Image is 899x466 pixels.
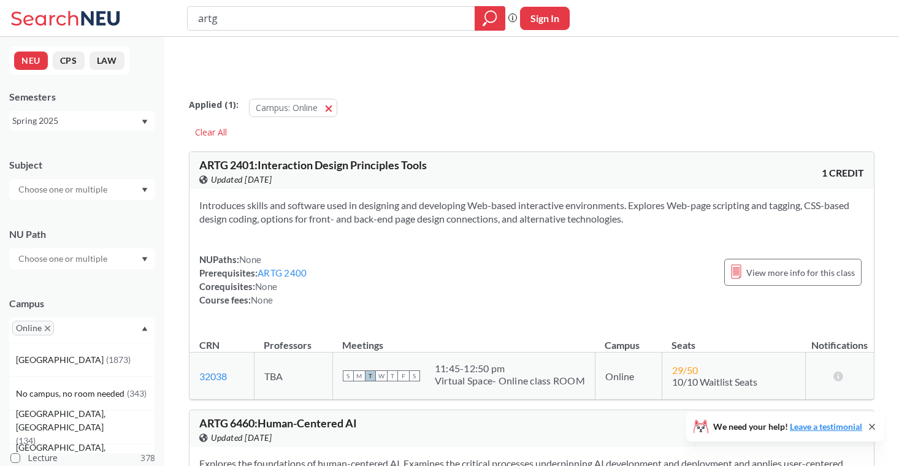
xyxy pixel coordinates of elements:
[483,10,497,27] svg: magnifying glass
[672,364,698,376] span: 29 / 50
[662,326,805,353] th: Seats
[249,99,337,117] button: Campus: Online
[12,321,54,335] span: OnlineX to remove pill
[805,326,874,353] th: Notifications
[387,370,398,381] span: T
[211,431,272,445] span: Updated [DATE]
[10,450,155,466] label: Lecture
[435,362,585,375] div: 11:45 - 12:50 pm
[142,326,148,331] svg: Dropdown arrow
[475,6,505,31] div: magnifying glass
[199,253,307,307] div: NUPaths: Prerequisites: Corequisites: Course fees:
[256,102,318,113] span: Campus: Online
[106,354,131,365] span: ( 1873 )
[12,251,115,266] input: Choose one or multiple
[9,111,155,131] div: Spring 2025Dropdown arrow
[354,370,365,381] span: M
[746,265,855,280] span: View more info for this class
[142,257,148,262] svg: Dropdown arrow
[254,326,332,353] th: Professors
[9,248,155,269] div: Dropdown arrow
[9,227,155,241] div: NU Path
[189,123,233,142] div: Clear All
[343,370,354,381] span: S
[14,52,48,70] button: NEU
[142,120,148,124] svg: Dropdown arrow
[45,326,50,331] svg: X to remove pill
[595,353,662,400] td: Online
[12,114,140,128] div: Spring 2025
[376,370,387,381] span: W
[197,8,466,29] input: Class, professor, course number, "phrase"
[199,158,427,172] span: ARTG 2401 : Interaction Design Principles Tools
[365,370,376,381] span: T
[672,376,757,388] span: 10/10 Waitlist Seats
[255,281,277,292] span: None
[595,326,662,353] th: Campus
[258,267,307,278] a: ARTG 2400
[142,188,148,193] svg: Dropdown arrow
[398,370,409,381] span: F
[140,451,155,465] span: 378
[9,318,155,343] div: OnlineX to remove pillDropdown arrow[GEOGRAPHIC_DATA](1873)No campus, no room needed(343)[GEOGRAP...
[199,370,227,382] a: 32038
[12,182,115,197] input: Choose one or multiple
[520,7,570,30] button: Sign In
[16,435,36,446] span: ( 134 )
[90,52,124,70] button: LAW
[199,338,220,352] div: CRN
[9,158,155,172] div: Subject
[251,294,273,305] span: None
[16,353,106,367] span: [GEOGRAPHIC_DATA]
[199,416,357,430] span: ARTG 6460 : Human-Centered AI
[16,387,127,400] span: No campus, no room needed
[199,199,864,226] section: Introduces skills and software used in designing and developing Web-based interactive environment...
[189,98,239,112] span: Applied ( 1 ):
[822,166,864,180] span: 1 CREDIT
[16,407,155,434] span: [GEOGRAPHIC_DATA], [GEOGRAPHIC_DATA]
[9,90,155,104] div: Semesters
[332,326,595,353] th: Meetings
[9,297,155,310] div: Campus
[790,421,862,432] a: Leave a testimonial
[713,422,862,431] span: We need your help!
[435,375,585,387] div: Virtual Space- Online class ROOM
[239,254,261,265] span: None
[409,370,420,381] span: S
[53,52,85,70] button: CPS
[9,179,155,200] div: Dropdown arrow
[254,353,332,400] td: TBA
[211,173,272,186] span: Updated [DATE]
[127,388,147,399] span: ( 343 )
